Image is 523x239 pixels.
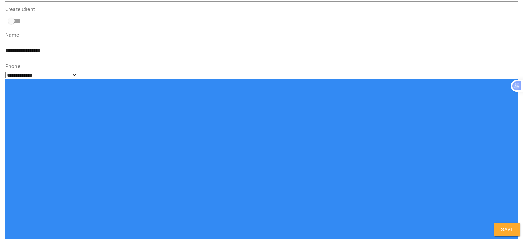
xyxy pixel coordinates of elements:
[494,223,520,236] button: Save
[501,225,513,234] span: Save
[5,72,77,78] select: Phone number country
[5,7,518,12] label: Create Client
[5,64,518,69] label: Phone
[5,32,518,38] label: Name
